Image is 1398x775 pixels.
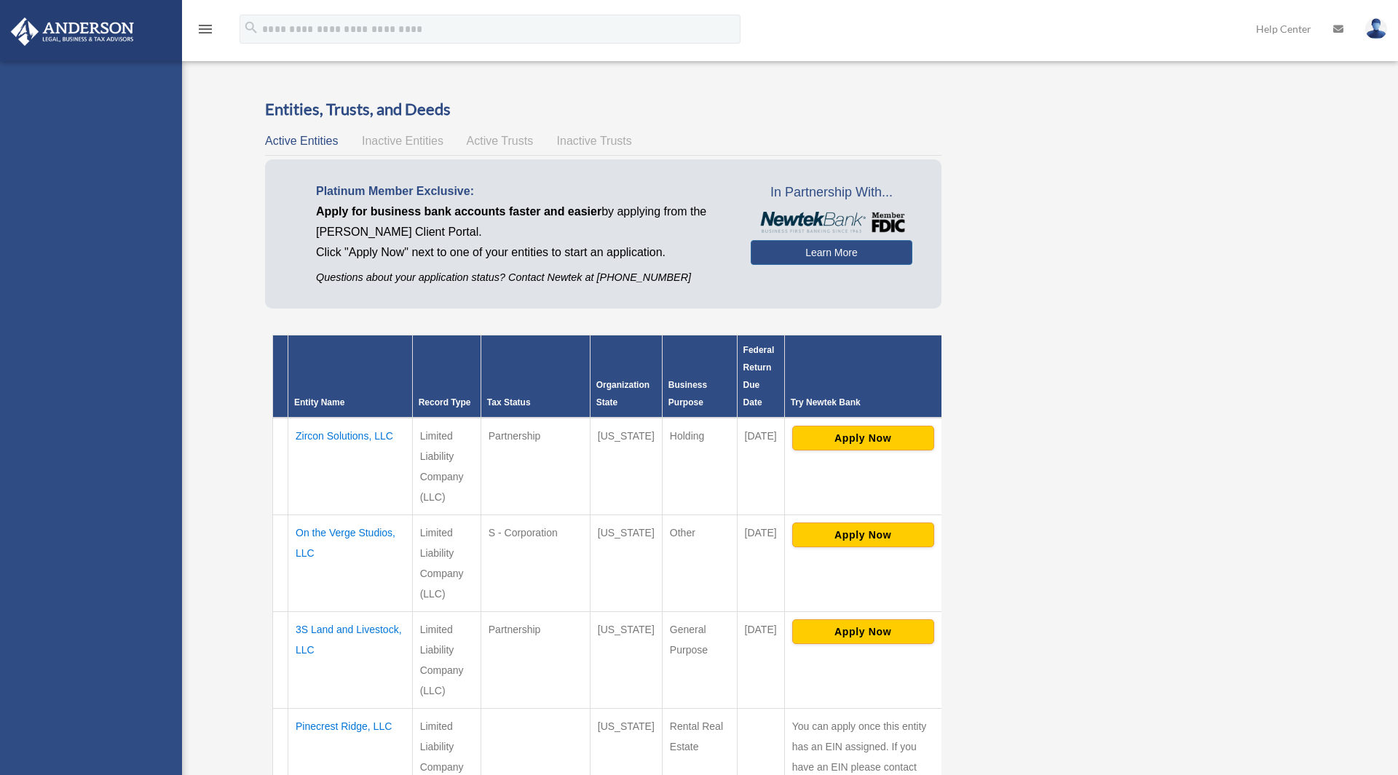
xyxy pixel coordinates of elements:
td: Partnership [481,418,590,515]
span: In Partnership With... [751,181,912,204]
p: Click "Apply Now" next to one of your entities to start an application. [316,242,729,263]
span: Inactive Trusts [557,135,632,147]
th: Tax Status [481,335,590,418]
button: Apply Now [792,522,934,547]
td: 3S Land and Livestock, LLC [288,612,413,709]
a: menu [197,25,214,38]
td: Limited Liability Company (LLC) [412,612,481,709]
td: On the Verge Studios, LLC [288,515,413,612]
td: Limited Liability Company (LLC) [412,418,481,515]
span: Active Entities [265,135,338,147]
i: search [243,20,259,36]
a: Learn More [751,240,912,265]
img: User Pic [1365,18,1387,39]
td: Zircon Solutions, LLC [288,418,413,515]
i: menu [197,20,214,38]
p: Questions about your application status? Contact Newtek at [PHONE_NUMBER] [316,269,729,287]
th: Business Purpose [662,335,737,418]
img: Anderson Advisors Platinum Portal [7,17,138,46]
td: [US_STATE] [590,612,662,709]
td: [DATE] [737,515,784,612]
div: Try Newtek Bank [791,394,936,411]
td: S - Corporation [481,515,590,612]
p: by applying from the [PERSON_NAME] Client Portal. [316,202,729,242]
td: Holding [662,418,737,515]
th: Organization State [590,335,662,418]
td: [US_STATE] [590,418,662,515]
span: Apply for business bank accounts faster and easier [316,205,601,218]
button: Apply Now [792,619,934,644]
td: Partnership [481,612,590,709]
button: Apply Now [792,426,934,450]
td: General Purpose [662,612,737,709]
span: Active Trusts [467,135,534,147]
td: Other [662,515,737,612]
h3: Entities, Trusts, and Deeds [265,98,941,121]
td: [US_STATE] [590,515,662,612]
th: Record Type [412,335,481,418]
span: Inactive Entities [362,135,443,147]
td: [DATE] [737,418,784,515]
td: Limited Liability Company (LLC) [412,515,481,612]
td: [DATE] [737,612,784,709]
img: NewtekBankLogoSM.png [758,212,904,234]
p: Platinum Member Exclusive: [316,181,729,202]
th: Federal Return Due Date [737,335,784,418]
th: Entity Name [288,335,413,418]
